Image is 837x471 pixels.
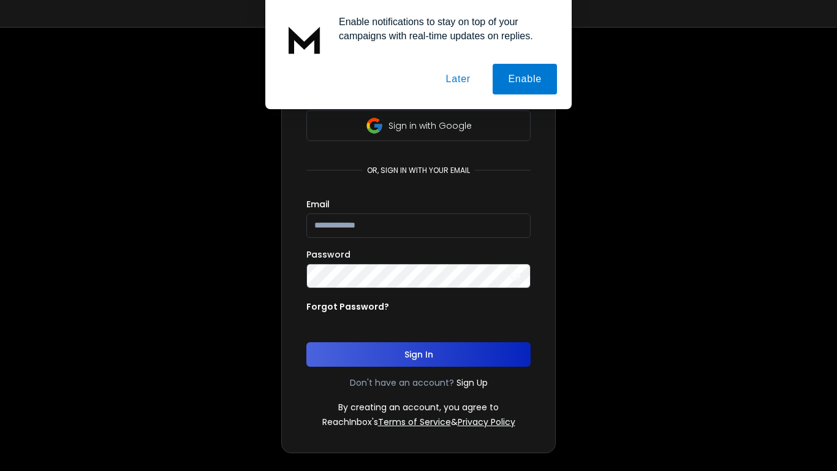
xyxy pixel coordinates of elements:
p: ReachInbox's & [322,416,515,428]
p: Forgot Password? [306,301,389,313]
img: notification icon [280,15,329,64]
a: Sign Up [456,377,488,389]
p: Sign in with Google [388,120,472,132]
p: or, sign in with your email [362,166,475,175]
div: Enable notifications to stay on top of your campaigns with real-time updates on replies. [329,15,557,43]
p: Don't have an account? [350,377,454,389]
button: Sign In [306,342,531,367]
p: By creating an account, you agree to [338,401,499,413]
a: Terms of Service [378,416,451,428]
a: Privacy Policy [458,416,515,428]
button: Later [430,64,485,94]
button: Enable [493,64,557,94]
label: Password [306,250,350,259]
button: Sign in with Google [306,110,531,141]
label: Email [306,200,330,209]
